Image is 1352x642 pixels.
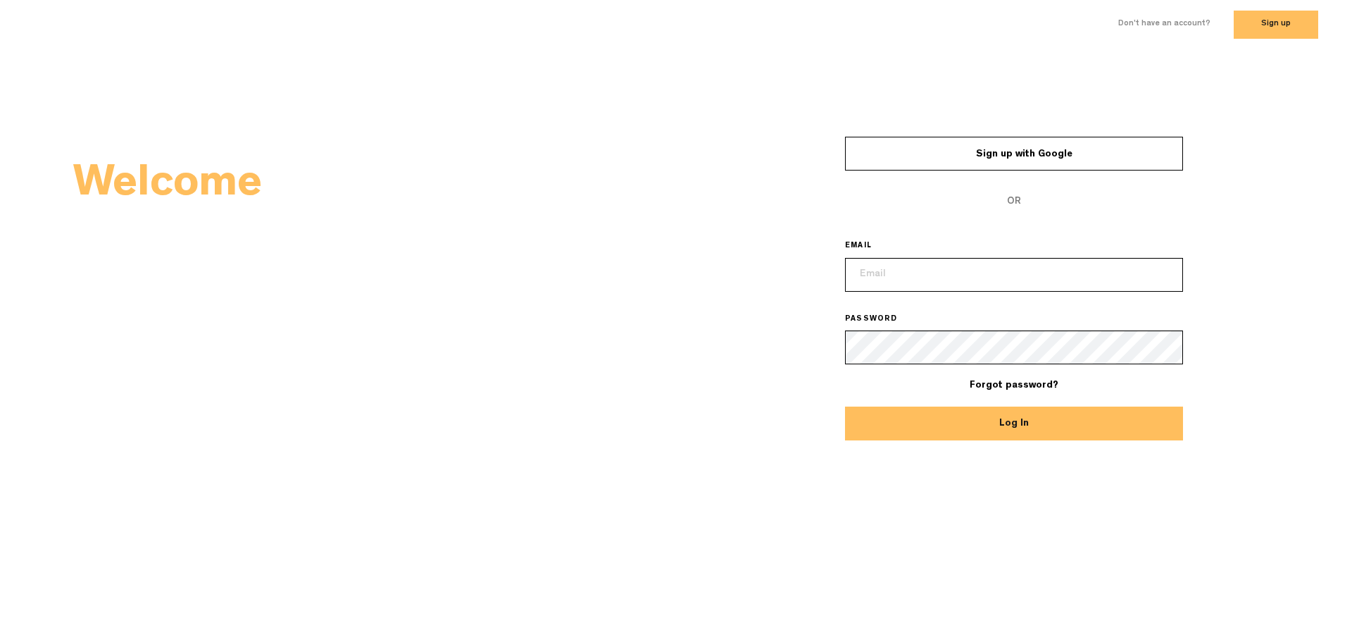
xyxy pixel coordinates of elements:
[1118,18,1210,30] label: Don't have an account?
[845,185,1183,218] span: OR
[845,241,891,252] label: EMAIL
[845,258,1183,292] input: Email
[845,407,1183,440] button: Log In
[845,314,918,326] label: PASSWORD
[1234,11,1318,39] button: Sign up
[73,166,676,206] h2: Welcome
[970,381,1058,390] a: Forgot password?
[73,213,676,252] h2: Back
[976,149,1072,159] span: Sign up with Google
